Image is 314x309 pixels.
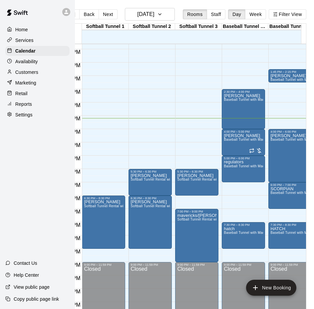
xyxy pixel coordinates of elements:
p: Marketing [15,79,36,86]
a: Retail [5,88,70,98]
button: Back [79,9,99,19]
div: 5:30 PM – 6:30 PM: LACY ARTHUR [129,169,172,196]
div: Baseball Tunnel 4 (Machine) [222,24,268,30]
span: Softball Tunnel Rental with Machine [177,218,234,221]
span: Softball Tunnel Rental with Machine [131,178,187,181]
a: Settings [5,110,70,120]
p: Services [15,37,34,44]
div: 4:00 PM – 5:00 PM: Rivera [222,129,265,156]
button: Day [228,9,245,19]
p: Settings [15,111,33,118]
div: 2:30 PM – 4:00 PM: POLSTON [222,89,265,129]
div: 5:30 PM – 6:30 PM: LACY ARTHUR [175,169,218,196]
div: 9:00 PM – 11:59 PM [270,263,310,266]
a: Availability [5,57,70,67]
p: View public page [14,284,50,290]
div: Softball Tunnel 2 [129,24,175,30]
div: 4:00 PM – 6:00 PM [270,130,310,133]
div: 6:30 PM – 8:30 PM [131,197,170,200]
div: 9:00 PM – 11:59 PM [131,263,170,266]
p: Availability [15,58,38,65]
div: 5:30 PM – 6:30 PM [177,170,216,173]
p: Contact Us [14,260,37,266]
div: 9:00 PM – 11:59 PM [177,263,216,266]
div: 1:45 PM – 2:15 PM [270,70,310,74]
div: 1:45 PM – 2:15 PM: salavador rios [268,69,312,82]
div: 5:30 PM – 6:30 PM [131,170,170,173]
div: Softball Tunnel 1 [82,24,129,30]
button: Filter View [269,9,306,19]
div: 2:30 PM – 4:00 PM [224,90,263,93]
p: Reports [15,101,32,107]
div: 6:30 PM – 8:30 PM [84,197,123,200]
button: Week [245,9,266,19]
p: Calendar [15,48,36,54]
a: Reports [5,99,70,109]
button: Rooms [183,9,207,19]
div: 7:30 PM – 8:30 PM [270,223,310,227]
a: Calendar [5,46,70,56]
button: add [246,280,296,296]
div: Softball Tunnel 3 [175,24,222,30]
div: 6:30 PM – 8:30 PM: hess [129,196,172,249]
span: Softball Tunnel Rental with Machine [84,204,141,208]
div: 4:00 PM – 6:00 PM: JOE BOURCHARD [268,129,312,182]
a: Services [5,35,70,45]
a: Marketing [5,78,70,88]
a: Customers [5,67,70,77]
button: Next [99,9,117,19]
span: Baseball Tunnel with Machine [224,98,271,101]
span: Baseball Tunnel with Machine [224,138,271,141]
span: Softball Tunnel Rental with Machine [131,204,187,208]
div: 7:00 PM – 9:00 PM [177,210,216,213]
p: Help Center [14,272,39,278]
div: 4:00 PM – 5:00 PM [224,130,263,133]
div: 5:00 PM – 6:00 PM [224,157,263,160]
span: Recurring event [249,148,254,153]
button: [DATE] [125,8,175,21]
a: Home [5,25,70,35]
div: 9:00 PM – 11:59 PM [224,263,263,266]
span: Baseball Tunnel with Machine [224,164,271,168]
div: 5:00 PM – 6:00 PM: regulators [222,156,265,182]
div: 7:00 PM – 9:00 PM: mavericks/rodriguez [175,209,218,262]
span: Softball Tunnel Rental with Machine [177,178,234,181]
span: Baseball Tunnel with Machine [224,231,271,234]
p: Copy public page link [14,296,59,302]
div: 6:30 PM – 8:30 PM: hess [82,196,125,249]
div: 7:30 PM – 8:30 PM: HATCH [268,222,312,249]
div: 7:30 PM – 8:30 PM [224,223,263,227]
h6: [DATE] [137,10,154,19]
div: 9:00 PM – 11:59 PM [84,263,123,266]
div: 6:00 PM – 7:00 PM [270,183,310,187]
p: Customers [15,69,38,76]
button: Staff [207,9,226,19]
p: Home [15,26,28,33]
div: 7:30 PM – 8:30 PM: hatch [222,222,265,249]
div: 6:00 PM – 7:00 PM: SCORPIAN [268,182,312,209]
p: Retail [15,90,28,97]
